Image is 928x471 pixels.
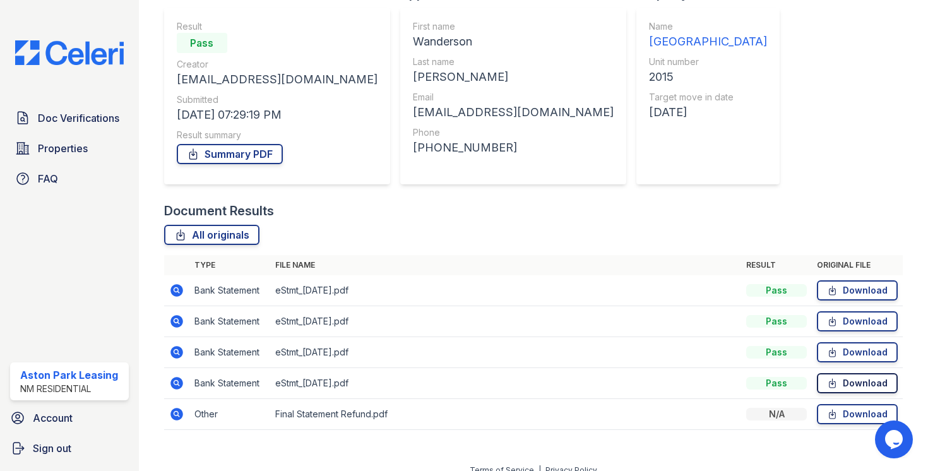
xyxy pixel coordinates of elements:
[33,441,71,456] span: Sign out
[649,20,767,51] a: Name [GEOGRAPHIC_DATA]
[177,20,378,33] div: Result
[189,255,270,275] th: Type
[746,346,807,359] div: Pass
[189,368,270,399] td: Bank Statement
[189,399,270,430] td: Other
[413,20,614,33] div: First name
[413,91,614,104] div: Email
[649,68,767,86] div: 2015
[741,255,812,275] th: Result
[189,337,270,368] td: Bank Statement
[20,367,118,383] div: Aston Park Leasing
[164,225,259,245] a: All originals
[270,368,741,399] td: eStmt_[DATE].pdf
[413,33,614,51] div: Wanderson
[817,280,898,301] a: Download
[177,129,378,141] div: Result summary
[817,342,898,362] a: Download
[746,284,807,297] div: Pass
[270,337,741,368] td: eStmt_[DATE].pdf
[270,399,741,430] td: Final Statement Refund.pdf
[177,144,283,164] a: Summary PDF
[649,20,767,33] div: Name
[38,141,88,156] span: Properties
[177,71,378,88] div: [EMAIL_ADDRESS][DOMAIN_NAME]
[817,311,898,331] a: Download
[746,315,807,328] div: Pass
[875,420,915,458] iframe: chat widget
[10,136,129,161] a: Properties
[177,33,227,53] div: Pass
[5,40,134,65] img: CE_Logo_Blue-a8612792a0a2168367f1c8372b55b34899dd931a85d93a1a3d3e32e68fde9ad4.png
[33,410,73,426] span: Account
[189,275,270,306] td: Bank Statement
[164,202,274,220] div: Document Results
[38,171,58,186] span: FAQ
[649,56,767,68] div: Unit number
[649,104,767,121] div: [DATE]
[649,91,767,104] div: Target move in date
[746,377,807,390] div: Pass
[177,106,378,124] div: [DATE] 07:29:19 PM
[817,373,898,393] a: Download
[270,255,741,275] th: File name
[649,33,767,51] div: [GEOGRAPHIC_DATA]
[5,405,134,431] a: Account
[413,104,614,121] div: [EMAIL_ADDRESS][DOMAIN_NAME]
[10,166,129,191] a: FAQ
[38,110,119,126] span: Doc Verifications
[177,93,378,106] div: Submitted
[812,255,903,275] th: Original file
[177,58,378,71] div: Creator
[746,408,807,420] div: N/A
[413,139,614,157] div: [PHONE_NUMBER]
[413,126,614,139] div: Phone
[270,275,741,306] td: eStmt_[DATE].pdf
[189,306,270,337] td: Bank Statement
[270,306,741,337] td: eStmt_[DATE].pdf
[413,56,614,68] div: Last name
[10,105,129,131] a: Doc Verifications
[5,436,134,461] a: Sign out
[413,68,614,86] div: [PERSON_NAME]
[20,383,118,395] div: NM Residential
[817,404,898,424] a: Download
